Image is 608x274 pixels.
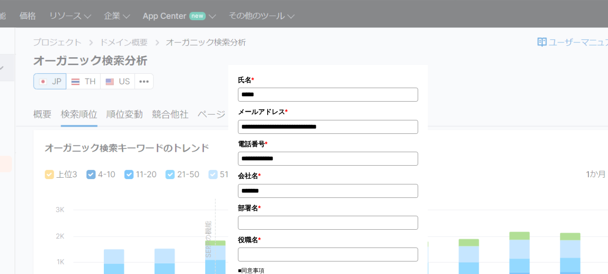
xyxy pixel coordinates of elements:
[238,235,418,245] label: 役職名
[238,75,418,85] label: 氏名
[238,203,418,213] label: 部署名
[238,170,418,181] label: 会社名
[238,139,418,149] label: 電話番号
[238,106,418,117] label: メールアドレス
